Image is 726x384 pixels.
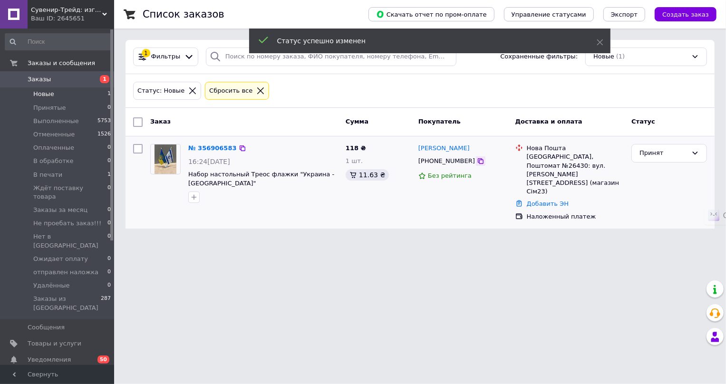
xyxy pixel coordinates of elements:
[611,11,638,18] span: Экспорт
[142,49,150,58] div: 1
[33,171,62,179] span: В печати
[33,219,101,228] span: Не проебать заказ!!!
[101,295,111,312] span: 287
[97,117,111,125] span: 5753
[33,130,75,139] span: Отмененные
[107,104,111,112] span: 0
[645,10,716,18] a: Создать заказ
[33,232,107,250] span: Нет в [GEOGRAPHIC_DATA]
[28,355,71,364] span: Уведомления
[593,52,614,61] span: Новые
[151,52,181,61] span: Фильтры
[100,75,109,83] span: 1
[28,75,51,84] span: Заказы
[33,255,88,263] span: Ожидает оплату
[107,232,111,250] span: 0
[631,118,655,125] span: Статус
[527,153,624,196] div: [GEOGRAPHIC_DATA], Поштомат №26430: вул. [PERSON_NAME][STREET_ADDRESS] (магазин Cім23)
[527,200,569,207] a: Добавить ЭН
[107,184,111,201] span: 0
[376,10,487,19] span: Скачать отчет по пром-оплате
[143,9,224,20] h1: Список заказов
[527,144,624,153] div: Нова Пошта
[207,86,254,96] div: Сбросить все
[33,206,87,214] span: Заказы за месяц
[504,7,594,21] button: Управление статусами
[150,118,171,125] span: Заказ
[107,171,111,179] span: 1
[603,7,645,21] button: Экспорт
[31,6,102,14] span: Сувенир-Трейд: изготовление и продажа сувенирной и печатной продукции.
[33,157,74,165] span: В обработке
[155,144,177,174] img: Фото товару
[33,184,107,201] span: Ждёт поставку товара
[188,171,334,187] a: Набор настольный Треос флажки "Украина - [GEOGRAPHIC_DATA]"
[107,157,111,165] span: 0
[33,281,69,290] span: Удалённые
[418,157,475,164] span: [PHONE_NUMBER]
[346,169,389,181] div: 11.63 ₴
[206,48,457,66] input: Поиск по номеру заказа, ФИО покупателя, номеру телефона, Email, номеру накладной
[107,206,111,214] span: 0
[639,148,687,158] div: Принят
[346,118,368,125] span: Сумма
[655,7,716,21] button: Создать заказ
[28,59,95,67] span: Заказы и сообщения
[33,295,101,312] span: Заказы из [GEOGRAPHIC_DATA]
[418,118,461,125] span: Покупатель
[33,117,79,125] span: Выполненные
[188,144,237,152] a: № 356906583
[28,339,81,348] span: Товары и услуги
[5,33,112,50] input: Поиск
[97,355,109,364] span: 50
[107,268,111,277] span: 0
[515,118,582,125] span: Доставка и оплата
[33,268,98,277] span: отправлен наложка
[527,212,624,221] div: Наложенный платеж
[33,144,74,152] span: Оплаченные
[28,323,65,332] span: Сообщения
[107,281,111,290] span: 0
[33,104,66,112] span: Принятые
[368,7,494,21] button: Скачать отчет по пром-оплате
[616,53,625,60] span: (1)
[512,11,586,18] span: Управление статусами
[662,11,709,18] span: Создать заказ
[31,14,114,23] div: Ваш ID: 2645651
[136,86,186,96] div: Статус: Новые
[150,144,181,174] a: Фото товару
[107,255,111,263] span: 0
[97,130,111,139] span: 1526
[277,36,573,46] div: Статус успешно изменен
[428,172,472,179] span: Без рейтинга
[107,90,111,98] span: 1
[346,144,366,152] span: 118 ₴
[107,144,111,152] span: 0
[418,144,470,153] a: [PERSON_NAME]
[500,52,578,61] span: Сохраненные фильтры:
[346,157,363,164] span: 1 шт.
[33,90,54,98] span: Новые
[107,219,111,228] span: 0
[188,158,230,165] span: 16:24[DATE]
